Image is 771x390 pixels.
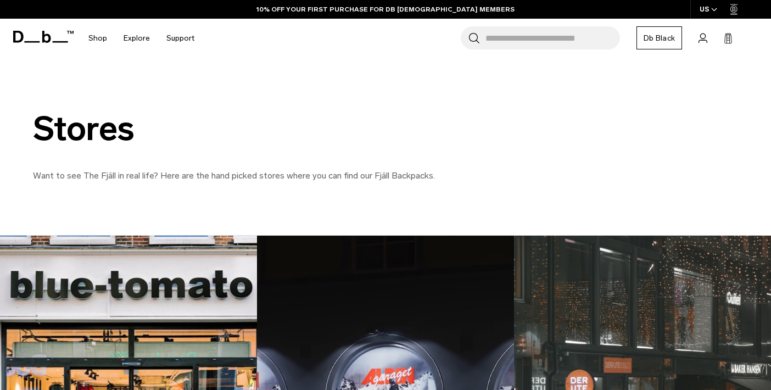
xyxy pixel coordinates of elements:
a: 10% OFF YOUR FIRST PURCHASE FOR DB [DEMOGRAPHIC_DATA] MEMBERS [256,4,515,14]
nav: Main Navigation [80,19,203,58]
a: Shop [88,19,107,58]
p: Want to see The Fjäll in real life? Here are the hand picked stores where you can find our Fjäll ... [33,169,527,182]
a: Explore [124,19,150,58]
div: Stores [33,110,527,147]
a: Db Black [636,26,682,49]
a: Support [166,19,194,58]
